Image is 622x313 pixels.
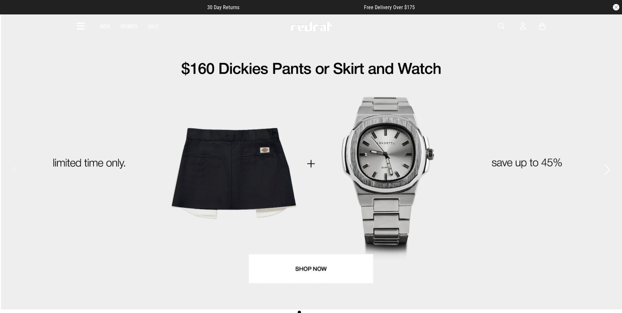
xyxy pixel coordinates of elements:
[148,23,159,30] a: Sale
[364,4,415,10] span: Free Delivery Over $175
[603,162,612,177] button: Next slide
[120,23,137,30] a: Women
[252,4,351,10] iframe: Customer reviews powered by Trustpilot
[10,162,19,177] button: Previous slide
[290,21,333,31] img: Redrat logo
[100,23,110,30] a: Men
[207,4,239,10] span: 30 Day Returns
